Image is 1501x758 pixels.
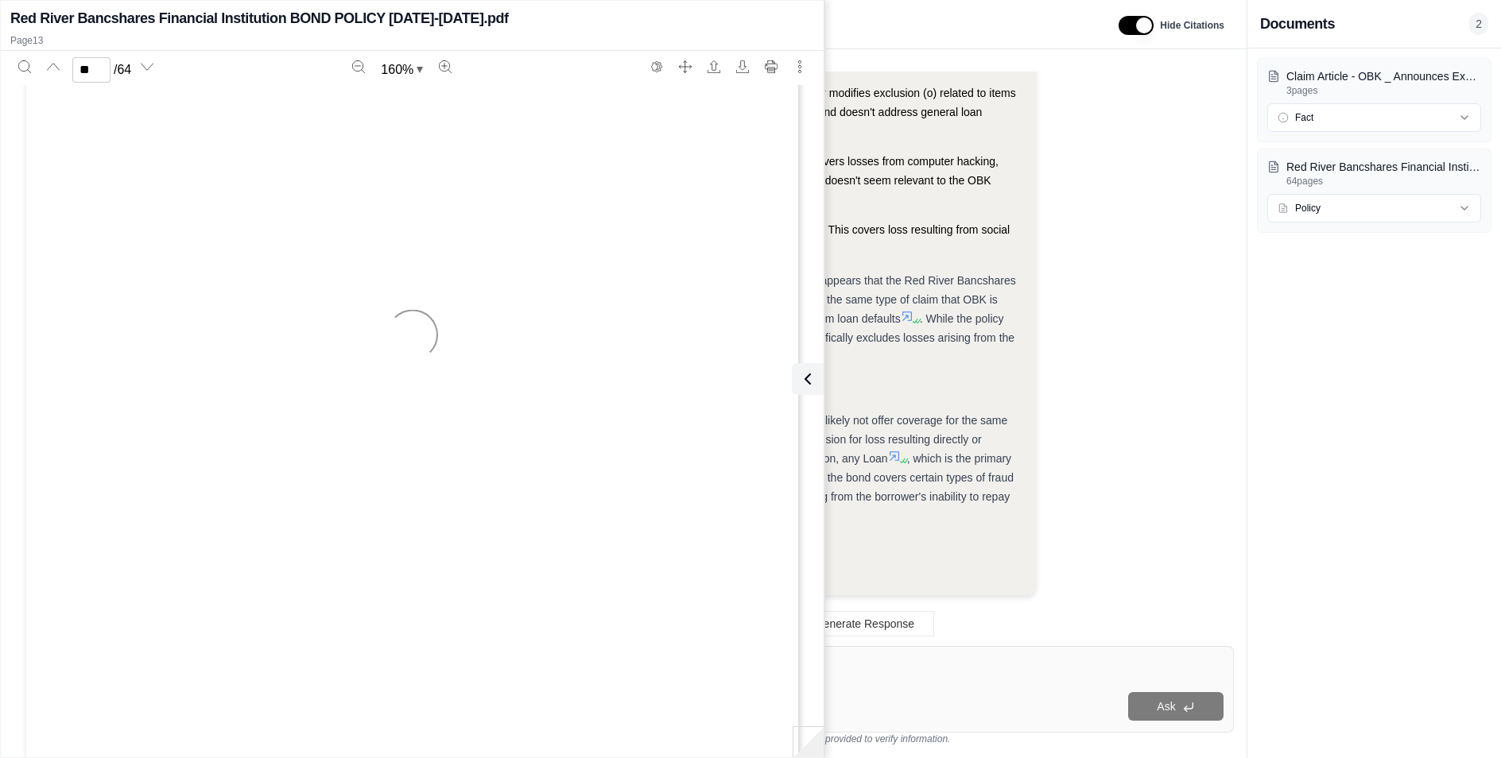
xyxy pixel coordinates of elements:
[1469,13,1488,35] span: 2
[1286,175,1481,188] p: 64 pages
[114,60,131,79] span: / 64
[1128,692,1224,721] button: Ask
[1267,159,1481,188] button: Red River Bancshares Financial Institution BOND POLICY [DATE]-[DATE].pdf64pages
[644,54,669,79] button: Switch to the dark theme
[12,54,37,79] button: Search
[346,54,371,79] button: Zoom out
[758,54,784,79] button: Print
[701,54,727,79] button: Open file
[1160,19,1224,32] span: Hide Citations
[730,54,755,79] button: Download
[10,34,814,47] p: Page 13
[41,54,66,79] button: Previous page
[1157,700,1175,713] span: Ask
[673,54,698,79] button: Full screen
[10,7,509,29] h2: Red River Bancshares Financial Institution BOND POLICY [DATE]-[DATE].pdf
[374,57,429,83] button: Zoom document
[381,60,413,79] span: 160 %
[134,54,160,79] button: Next page
[787,54,813,79] button: More actions
[72,57,111,83] input: Enter a page number
[1286,84,1481,97] p: 3 pages
[1286,68,1481,84] p: Claim Article - OBK _ Announces Exposure to Tricolor Holdings Bankruptcy - 091025.pdf
[432,54,458,79] button: Zoom in
[1267,68,1481,97] button: Claim Article - OBK _ Announces Exposure to Tricolor Holdings Bankruptcy - 091025.pdf3pages
[1260,13,1335,35] h3: Documents
[803,617,914,630] span: Regenerate Response
[1286,159,1481,175] p: Red River Bancshares Financial Institution BOND POLICY 2023-2026.pdf
[770,611,934,636] button: Regenerate Response
[471,733,1234,745] div: *Use references provided to verify information.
